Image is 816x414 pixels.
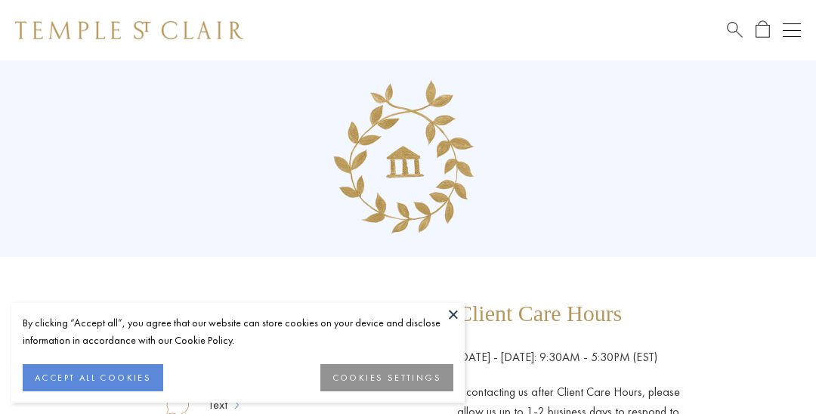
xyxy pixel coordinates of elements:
a: Search [727,20,743,39]
p: [DATE] - [DATE]: 9:30AM - 5:30PM (EST) [457,348,725,367]
button: ACCEPT ALL COOKIES [23,364,163,391]
img: Group_135.png [316,66,501,252]
p: Client Care Hours [457,302,725,325]
a: Open Shopping Bag [756,20,770,39]
div: By clicking “Accept all”, you agree that our website can store cookies on your device and disclos... [23,314,453,349]
button: Open navigation [783,21,801,39]
button: COOKIES SETTINGS [320,364,453,391]
img: Temple St. Clair [15,21,243,39]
